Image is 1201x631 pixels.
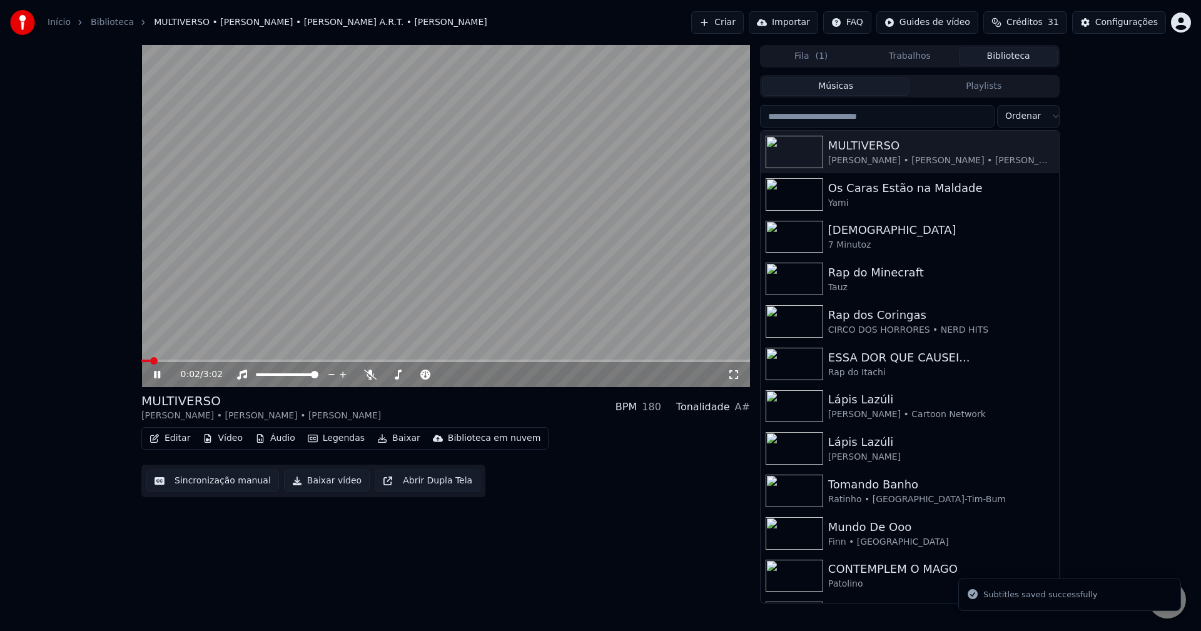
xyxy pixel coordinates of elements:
[828,264,1054,281] div: Rap do Minecraft
[828,518,1054,536] div: Mundo De Ooo
[828,221,1054,239] div: [DEMOGRAPHIC_DATA]
[375,470,480,492] button: Abrir Dupla Tela
[983,11,1067,34] button: Créditos31
[734,400,749,415] div: A#
[828,349,1054,366] div: ESSA DOR QUE CAUSEI...
[828,408,1054,421] div: [PERSON_NAME] • Cartoon Network
[146,470,279,492] button: Sincronização manual
[828,197,1054,209] div: Yami
[141,410,381,422] div: [PERSON_NAME] • [PERSON_NAME] • [PERSON_NAME]
[48,16,487,29] nav: breadcrumb
[762,48,861,66] button: Fila
[828,366,1054,379] div: Rap do Itachi
[828,154,1054,167] div: [PERSON_NAME] • [PERSON_NAME] • [PERSON_NAME]
[1048,16,1059,29] span: 31
[861,48,960,66] button: Trabalhos
[828,281,1054,294] div: Tauz
[1072,11,1166,34] button: Configurações
[828,433,1054,451] div: Lápis Lazúli
[284,470,370,492] button: Baixar vídeo
[983,588,1097,601] div: Subtitles saved successfully
[762,78,910,96] button: Músicas
[141,392,381,410] div: MULTIVERSO
[828,451,1054,463] div: [PERSON_NAME]
[48,16,71,29] a: Início
[828,137,1054,154] div: MULTIVERSO
[959,48,1058,66] button: Biblioteca
[828,536,1054,548] div: Finn • [GEOGRAPHIC_DATA]
[181,368,211,381] div: /
[448,432,541,445] div: Biblioteca em nuvem
[749,11,818,34] button: Importar
[828,324,1054,336] div: CIRCO DOS HORRORES • NERD HITS
[198,430,248,447] button: Vídeo
[10,10,35,35] img: youka
[823,11,871,34] button: FAQ
[828,560,1054,578] div: CONTEMPLEM O MAGO
[1006,16,1043,29] span: Créditos
[154,16,487,29] span: MULTIVERSO • [PERSON_NAME] • [PERSON_NAME] A.R.T. • [PERSON_NAME]
[1095,16,1158,29] div: Configurações
[828,476,1054,493] div: Tomando Banho
[815,50,828,63] span: ( 1 )
[303,430,370,447] button: Legendas
[828,578,1054,590] div: Patolino
[828,391,1054,408] div: Lápis Lazúli
[828,239,1054,251] div: 7 Minutoz
[203,368,223,381] span: 3:02
[910,78,1058,96] button: Playlists
[616,400,637,415] div: BPM
[876,11,978,34] button: Guides de vídeo
[828,179,1054,197] div: Os Caras Estão na Maldade
[1005,110,1041,123] span: Ordenar
[144,430,195,447] button: Editar
[642,400,661,415] div: 180
[676,400,730,415] div: Tonalidade
[828,493,1054,506] div: Ratinho • [GEOGRAPHIC_DATA]-Tim-Bum
[691,11,744,34] button: Criar
[181,368,200,381] span: 0:02
[250,430,300,447] button: Áudio
[91,16,134,29] a: Biblioteca
[372,430,425,447] button: Baixar
[828,306,1054,324] div: Rap dos Coringas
